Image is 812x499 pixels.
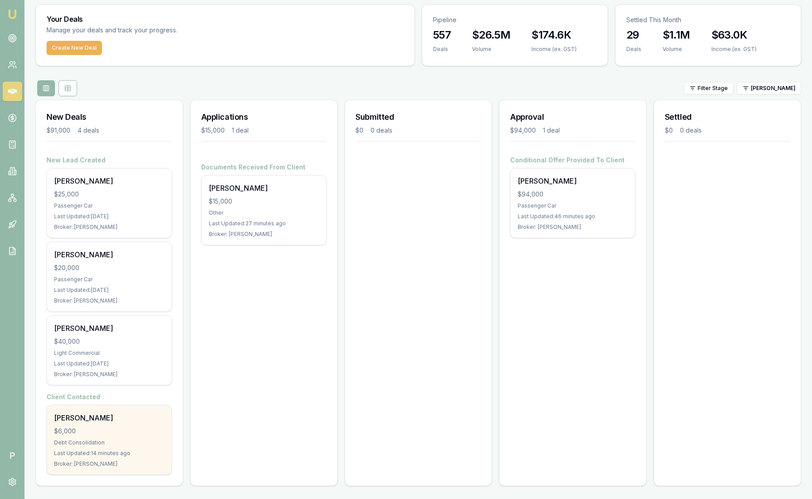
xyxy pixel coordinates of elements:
[54,249,164,260] div: [PERSON_NAME]
[518,190,628,199] div: $94,000
[47,41,102,55] button: Create New Deal
[433,46,451,53] div: Deals
[684,82,734,94] button: Filter Stage
[663,46,690,53] div: Volume
[3,446,22,465] span: P
[54,439,164,446] div: Debt Consolidation
[518,213,628,220] div: Last Updated: 46 minutes ago
[47,126,70,135] div: $91,000
[737,82,801,94] button: [PERSON_NAME]
[209,209,319,216] div: Other
[54,287,164,294] div: Last Updated: [DATE]
[54,323,164,334] div: [PERSON_NAME]
[54,176,164,186] div: [PERSON_NAME]
[532,46,577,53] div: Income (ex. GST)
[54,276,164,283] div: Passenger Car
[472,46,510,53] div: Volume
[47,16,404,23] h3: Your Deals
[54,337,164,346] div: $40,000
[663,28,690,42] h3: $1.1M
[510,156,636,165] h4: Conditional Offer Provided To Client
[472,28,510,42] h3: $26.5M
[54,413,164,423] div: [PERSON_NAME]
[626,28,641,42] h3: 29
[356,126,364,135] div: $0
[54,202,164,209] div: Passenger Car
[698,85,728,92] span: Filter Stage
[518,202,628,209] div: Passenger Car
[665,126,673,135] div: $0
[433,16,597,24] p: Pipeline
[47,111,172,123] h3: New Deals
[54,360,164,367] div: Last Updated: [DATE]
[209,231,319,238] div: Broker: [PERSON_NAME]
[54,450,164,457] div: Last Updated: 14 minutes ago
[47,156,172,165] h4: New Lead Created
[201,163,327,172] h4: Documents Received From Client
[209,220,319,227] div: Last Updated: 27 minutes ago
[54,427,164,436] div: $6,000
[543,126,560,135] div: 1 deal
[7,9,18,20] img: emu-icon-u.png
[201,111,327,123] h3: Applications
[54,263,164,272] div: $20,000
[54,371,164,378] div: Broker: [PERSON_NAME]
[54,190,164,199] div: $25,000
[626,16,790,24] p: Settled This Month
[54,350,164,357] div: Light Commercial
[54,460,164,468] div: Broker: [PERSON_NAME]
[518,176,628,186] div: [PERSON_NAME]
[371,126,393,135] div: 0 deals
[680,126,702,135] div: 0 deals
[209,183,319,193] div: [PERSON_NAME]
[510,111,636,123] h3: Approval
[232,126,249,135] div: 1 deal
[711,46,757,53] div: Income (ex. GST)
[510,126,536,135] div: $94,000
[665,111,790,123] h3: Settled
[209,197,319,206] div: $15,000
[433,28,451,42] h3: 557
[54,297,164,304] div: Broker: [PERSON_NAME]
[47,25,273,35] p: Manage your deals and track your progress.
[711,28,757,42] h3: $63.0K
[532,28,577,42] h3: $174.6K
[54,213,164,220] div: Last Updated: [DATE]
[356,111,481,123] h3: Submitted
[751,85,796,92] span: [PERSON_NAME]
[54,224,164,231] div: Broker: [PERSON_NAME]
[626,46,641,53] div: Deals
[47,393,172,401] h4: Client Contacted
[78,126,99,135] div: 4 deals
[201,126,225,135] div: $15,000
[518,224,628,231] div: Broker: [PERSON_NAME]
